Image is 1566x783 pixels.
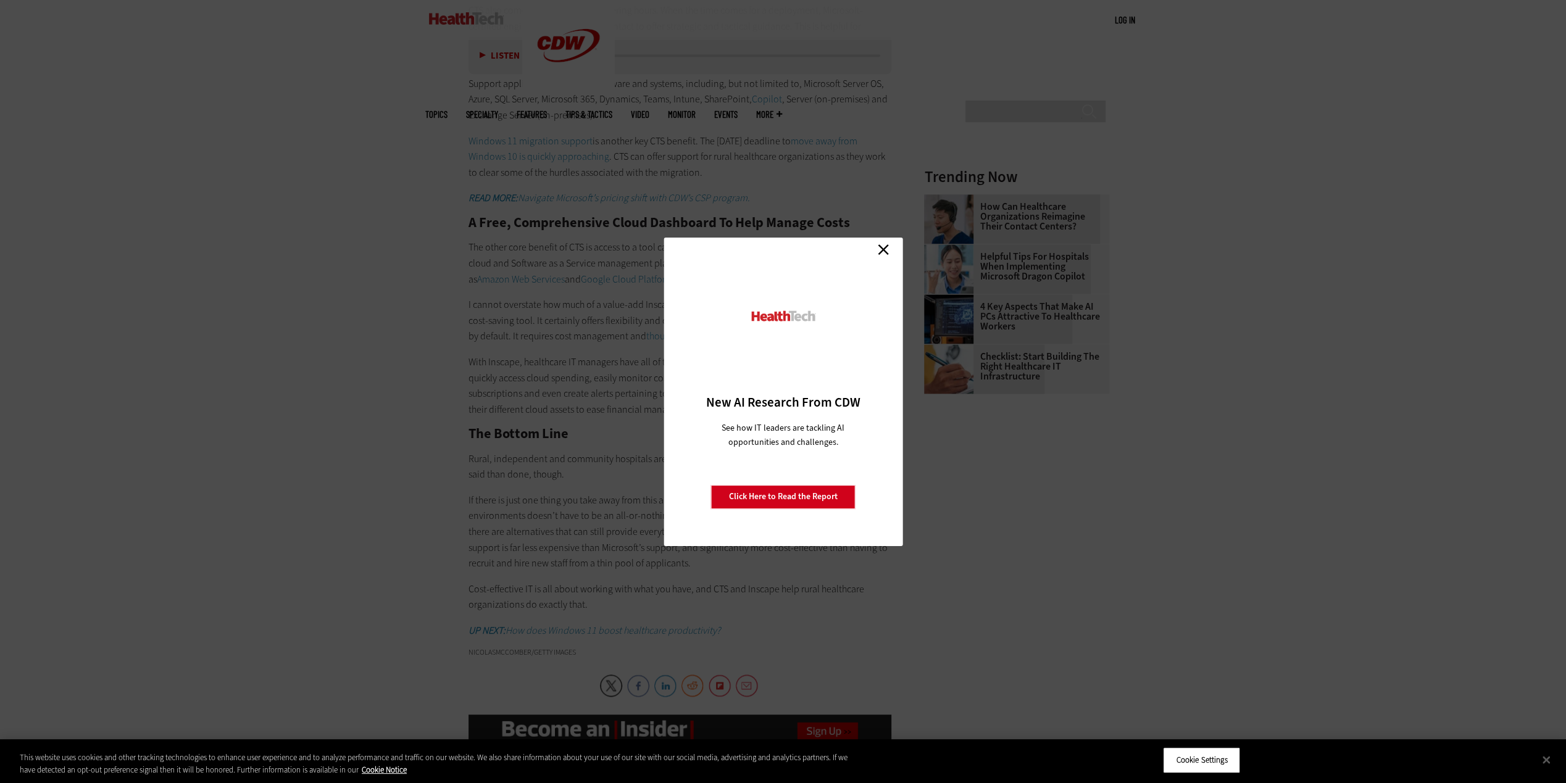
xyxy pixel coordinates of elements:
[1163,747,1240,773] button: Cookie Settings
[1533,746,1560,773] button: Close
[749,310,817,323] img: HealthTech_0.png
[20,752,861,776] div: This website uses cookies and other tracking technologies to enhance user experience and to analy...
[362,764,407,775] a: More information about your privacy
[711,485,856,508] a: Click Here to Read the Report
[707,421,859,449] p: See how IT leaders are tackling AI opportunities and challenges.
[874,241,893,259] a: Close
[685,394,881,411] h3: New AI Research From CDW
